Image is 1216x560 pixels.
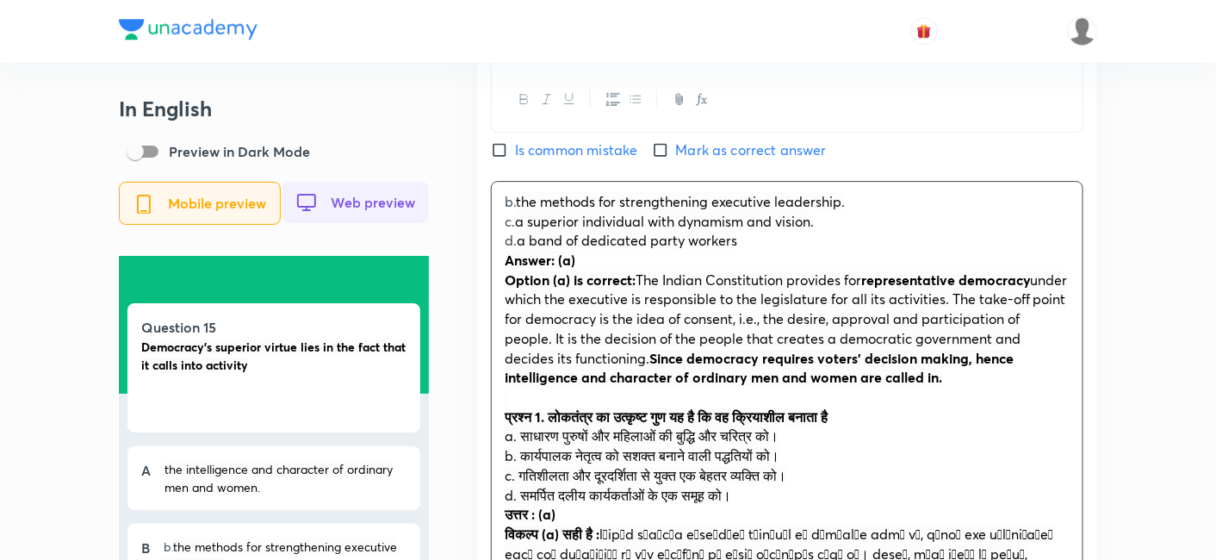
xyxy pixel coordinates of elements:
strong: Democracy's superior virtue lies in the fact that it calls into activity [141,339,406,373]
h5: A [141,460,151,481]
span: c. गतिशीलता और दूरदर्शिता से युक्त एक बेहतर व्यक्ति को। [505,466,786,484]
p: b. [505,192,1070,212]
a: Company Logo [119,19,257,44]
strong: विकल्प (a) सही है : [505,525,599,543]
span: the methods for strengthening executive leadership. [516,192,845,210]
h3: In English [119,96,429,121]
span: the intelligence and character of ordinary men and women. [164,461,393,495]
p: Preview in Dark Mode [169,141,310,162]
span: a superior individual with dynamism and vision. [515,212,814,230]
p: d. [505,231,1070,251]
p: c. [505,212,1070,232]
h5: B [141,538,150,558]
span: d. समर्पित दलीय कार्यकर्ताओं के एक समूह को। [505,486,731,504]
strong: representative democracy [861,271,1031,289]
h5: Question 15 [141,317,406,338]
img: avatar [916,23,932,39]
strong: Answer: (a) [505,251,575,269]
span: Web preview [331,195,415,210]
span: Mark as correct answer [676,140,827,160]
img: Rajesh Kumar [1068,16,1097,46]
strong: Since democracy requires voters' decision making, hence intelligence and character of ordinary me... [505,349,1014,387]
span: a band of dedicated party workers [517,231,737,249]
strong: Option (a) is correct: [505,271,636,289]
button: avatar [910,17,938,45]
strong: उत्तर : (a) [505,505,555,523]
span: a. साधारण पुरुषों और महिलाओं की बुद्धि और चरित्र को। [505,426,779,445]
span: Mobile preview [168,196,266,211]
span: b. कार्यपालक नेतृत्व को सशक्त बनाने वाली पद्धतियों को। [505,446,779,464]
span: Is common mistake [515,140,638,160]
span: under which the executive is responsible to the legislature for all its activities. The take-off ... [505,271,1068,367]
strong: प्रश्न 1. लोकतंत्र का उत्कृष्ट गुण यह है कि वह क्रियाशील बनाता है [505,408,828,426]
span: The Indian Constitution provides for [636,271,861,289]
img: Company Logo [119,19,257,40]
